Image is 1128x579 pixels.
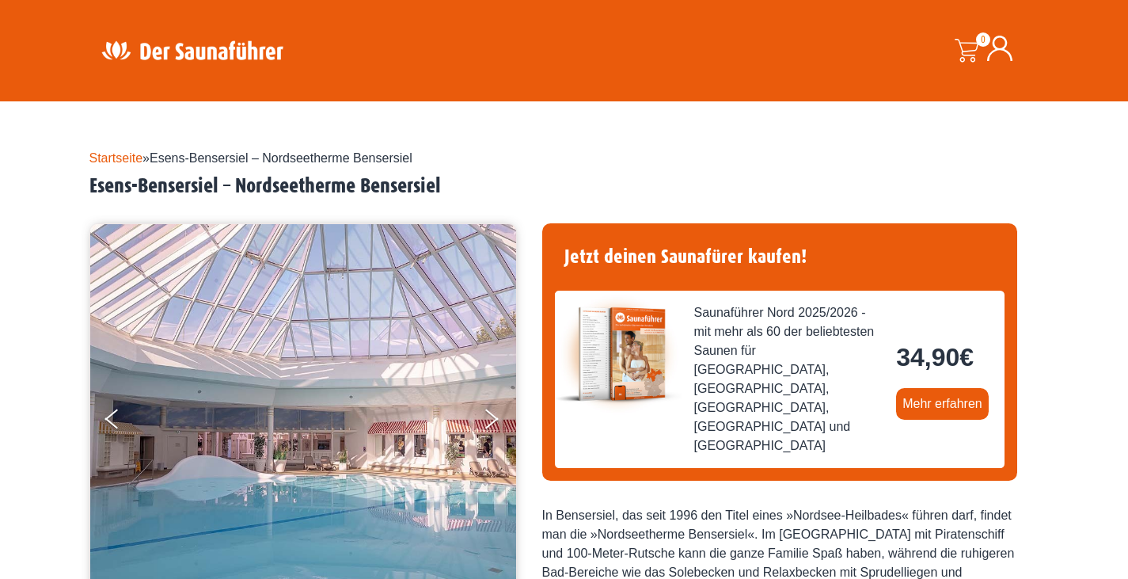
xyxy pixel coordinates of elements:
[555,236,1005,278] h4: Jetzt deinen Saunafürer kaufen!
[89,151,412,165] span: »
[105,402,145,442] button: Previous
[896,343,974,371] bdi: 34,90
[959,343,974,371] span: €
[555,291,682,417] img: der-saunafuehrer-2025-nord.jpg
[694,303,884,455] span: Saunaführer Nord 2025/2026 - mit mehr als 60 der beliebtesten Saunen für [GEOGRAPHIC_DATA], [GEOG...
[89,174,1039,199] h2: Esens-Bensersiel – Nordseetherme Bensersiel
[150,151,412,165] span: Esens-Bensersiel – Nordseetherme Bensersiel
[482,402,522,442] button: Next
[89,151,143,165] a: Startseite
[976,32,990,47] span: 0
[896,388,989,420] a: Mehr erfahren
